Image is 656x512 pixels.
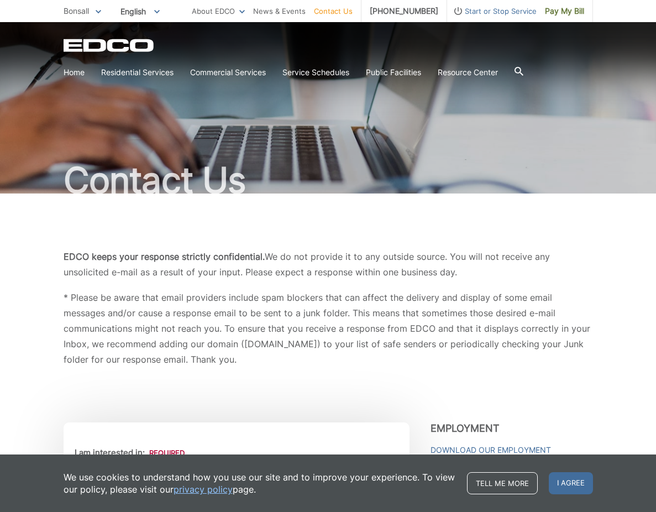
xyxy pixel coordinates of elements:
a: Resource Center [438,66,498,79]
a: Commercial Services [190,66,266,79]
p: * Please be aware that email providers include spam blockers that can affect the delivery and dis... [64,290,593,367]
p: We do not provide it to any outside source. You will not receive any unsolicited e-mail as a resu... [64,249,593,280]
label: I am interested in: [75,448,185,458]
a: privacy policy [174,483,233,495]
a: Download Our Employment Application [431,444,593,468]
p: We use cookies to understand how you use our site and to improve your experience. To view our pol... [64,471,456,495]
b: EDCO keeps your response strictly confidential. [64,251,265,262]
span: English [112,2,168,20]
span: Pay My Bill [545,5,584,17]
span: I agree [549,472,593,494]
span: Bonsall [64,6,89,15]
a: Contact Us [314,5,353,17]
a: News & Events [253,5,306,17]
a: Public Facilities [366,66,421,79]
a: Tell me more [467,472,538,494]
a: Service Schedules [282,66,349,79]
a: EDCD logo. Return to the homepage. [64,39,155,52]
a: Residential Services [101,66,174,79]
a: Home [64,66,85,79]
a: About EDCO [192,5,245,17]
h3: Employment [431,422,593,435]
h1: Contact Us [64,163,593,198]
